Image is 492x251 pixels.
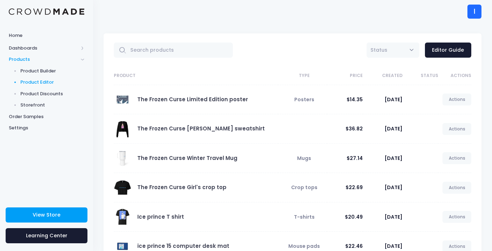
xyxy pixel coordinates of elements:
a: ice prince 15 computer desk mat [137,242,229,250]
th: Status: activate to sort column ascending [402,67,439,85]
span: $22.69 [346,184,363,191]
span: Status [370,46,387,54]
a: Actions [442,182,471,194]
span: [DATE] [385,125,402,132]
a: The Frozen Curse [PERSON_NAME] sweatshirt [137,125,265,132]
div: I [467,5,481,19]
th: Actions: activate to sort column ascending [438,67,471,85]
span: View Store [33,211,60,218]
span: Product Discounts [20,90,85,97]
a: View Store [6,207,87,223]
span: $27.14 [347,155,363,162]
th: Created: activate to sort column ascending [363,67,402,85]
img: Logo [9,8,84,15]
span: Mugs [297,155,311,162]
span: $14.35 [347,96,363,103]
span: [DATE] [385,155,402,162]
span: [DATE] [385,96,402,103]
span: Product Builder [20,67,85,75]
span: Status [370,46,387,53]
span: Posters [294,96,314,103]
input: Search products [114,43,233,58]
span: $20.49 [345,213,363,220]
span: Learning Center [26,232,67,239]
span: Products [9,56,78,63]
span: Settings [9,124,84,131]
th: Product: activate to sort column ascending [114,67,278,85]
span: [DATE] [385,184,402,191]
a: Editor Guide [425,43,471,58]
span: Crop tops [291,184,317,191]
a: Actions [442,94,471,105]
span: T-shirts [294,213,315,220]
span: Dashboards [9,45,78,52]
span: Product Editor [20,79,85,86]
span: Mouse pads [288,243,320,250]
span: $36.82 [346,125,363,132]
a: Actions [442,211,471,223]
span: [DATE] [385,213,402,220]
a: The Frozen Curse Limited Edition poster [137,96,248,103]
a: Ice prince T shirt [137,213,184,220]
a: Learning Center [6,228,87,243]
a: Actions [442,152,471,164]
a: The Frozen Curse Winter Travel Mug [137,154,237,162]
th: Type: activate to sort column ascending [278,67,327,85]
span: Order Samples [9,113,84,120]
span: [DATE] [385,243,402,250]
span: Storefront [20,102,85,109]
th: Price: activate to sort column ascending [327,67,363,85]
span: Home [9,32,84,39]
a: The Frozen Curse Girl's crop top [137,184,227,191]
a: Actions [442,123,471,135]
span: $22.46 [345,243,363,250]
span: Status [367,43,419,58]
